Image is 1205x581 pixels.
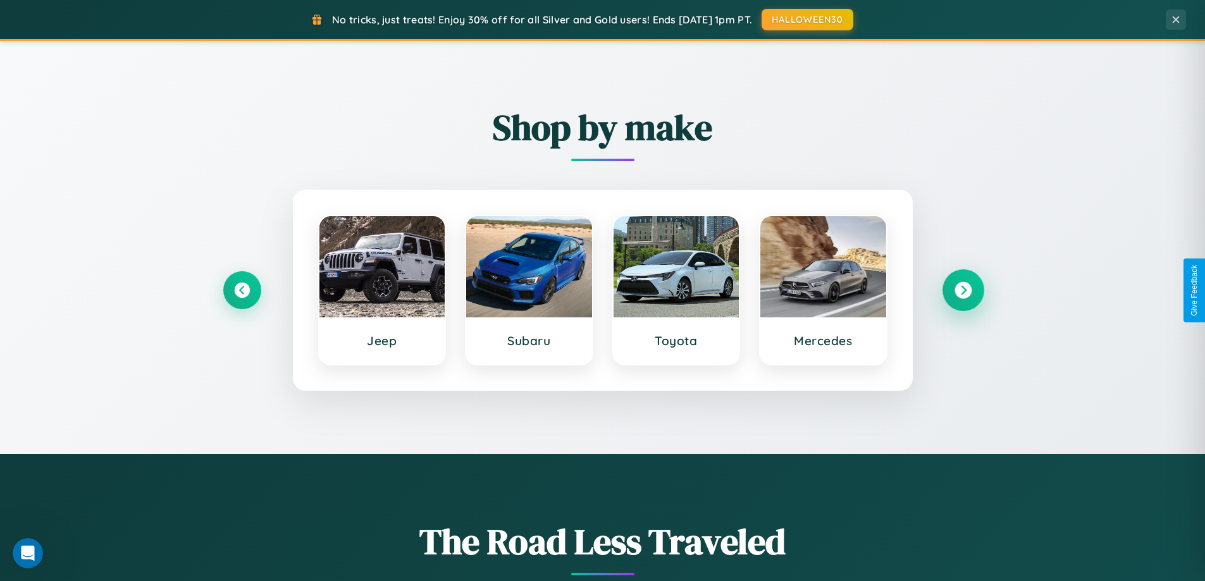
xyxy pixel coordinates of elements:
[1190,265,1199,316] div: Give Feedback
[773,333,874,348] h3: Mercedes
[332,13,752,26] span: No tricks, just treats! Enjoy 30% off for all Silver and Gold users! Ends [DATE] 1pm PT.
[762,9,853,30] button: HALLOWEEN30
[223,103,982,152] h2: Shop by make
[223,517,982,566] h1: The Road Less Traveled
[479,333,579,348] h3: Subaru
[13,538,43,568] iframe: Intercom live chat
[626,333,727,348] h3: Toyota
[332,333,433,348] h3: Jeep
